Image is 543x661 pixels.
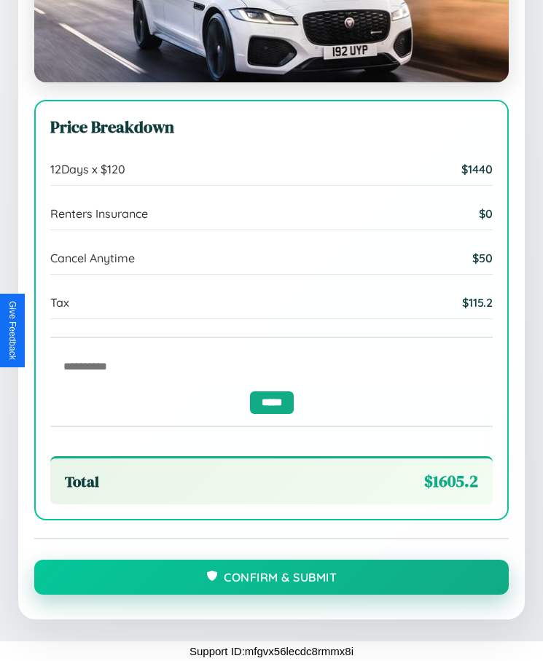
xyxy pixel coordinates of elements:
span: 12 Days x $ 120 [50,162,125,176]
span: $ 1605.2 [424,470,478,493]
span: $ 0 [479,206,493,221]
span: $ 115.2 [462,295,493,310]
h3: Price Breakdown [50,116,493,138]
span: Cancel Anytime [50,251,135,265]
span: $ 50 [472,251,493,265]
button: Confirm & Submit [34,560,509,595]
span: Tax [50,295,69,310]
span: $ 1440 [461,162,493,176]
div: Give Feedback [7,301,17,360]
p: Support ID: mfgvx56lecdc8rmmx8i [190,641,353,661]
span: Total [65,471,99,492]
span: Renters Insurance [50,206,148,221]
